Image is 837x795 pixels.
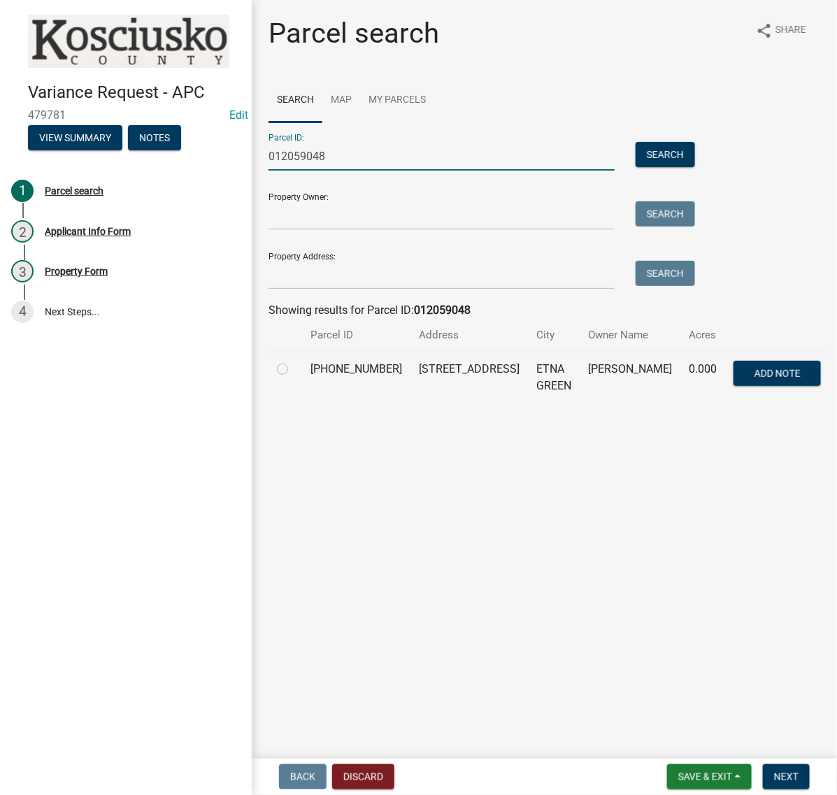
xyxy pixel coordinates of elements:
[302,352,410,403] td: [PHONE_NUMBER]
[756,22,773,39] i: share
[45,266,108,276] div: Property Form
[636,142,695,167] button: Search
[11,260,34,282] div: 3
[269,302,820,319] div: Showing results for Parcel ID:
[28,83,241,103] h4: Variance Request - APC
[332,764,394,789] button: Discard
[580,352,680,403] td: [PERSON_NAME]
[28,133,122,144] wm-modal-confirm: Summary
[322,78,360,123] a: Map
[302,319,410,352] th: Parcel ID
[11,180,34,202] div: 1
[667,764,752,789] button: Save & Exit
[754,367,801,378] span: Add Note
[11,301,34,323] div: 4
[528,319,580,352] th: City
[269,78,322,123] a: Search
[28,108,224,122] span: 479781
[128,125,181,150] button: Notes
[28,15,229,68] img: Kosciusko County, Indiana
[229,108,248,122] wm-modal-confirm: Edit Application Number
[528,352,580,403] td: ETNA GREEN
[28,125,122,150] button: View Summary
[45,186,103,196] div: Parcel search
[229,108,248,122] a: Edit
[763,764,810,789] button: Next
[636,261,695,286] button: Search
[128,133,181,144] wm-modal-confirm: Notes
[279,764,327,789] button: Back
[734,361,821,386] button: Add Note
[45,227,131,236] div: Applicant Info Form
[290,771,315,782] span: Back
[410,352,528,403] td: [STREET_ADDRESS]
[678,771,732,782] span: Save & Exit
[360,78,434,123] a: My Parcels
[745,17,817,44] button: shareShare
[580,319,680,352] th: Owner Name
[774,771,799,782] span: Next
[680,319,725,352] th: Acres
[269,17,439,50] h1: Parcel search
[11,220,34,243] div: 2
[636,201,695,227] button: Search
[414,303,471,317] strong: 012059048
[775,22,806,39] span: Share
[680,352,725,403] td: 0.000
[410,319,528,352] th: Address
